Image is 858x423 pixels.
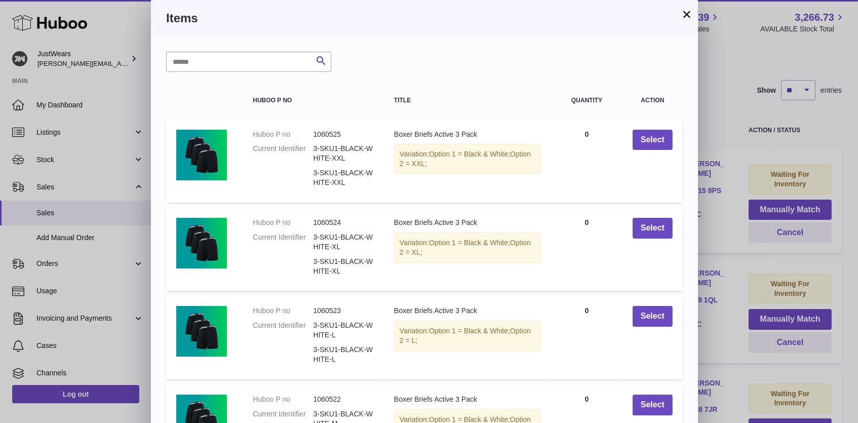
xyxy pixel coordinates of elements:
[253,130,313,139] dt: Huboo P no
[314,144,374,163] dd: 3-SKU1-BLACK-WHITE-XXL
[176,218,227,268] img: Boxer Briefs Active 3 Pack
[551,120,622,203] td: 0
[384,87,551,114] th: Title
[253,233,313,252] dt: Current Identifier
[622,87,683,114] th: Action
[429,239,510,247] span: Option 1 = Black & White;
[314,257,374,276] dd: 3-SKU1-BLACK-WHITE-XL
[400,239,531,256] span: Option 2 = XL;
[633,395,673,415] button: Select
[394,144,541,174] div: Variation:
[176,130,227,180] img: Boxer Briefs Active 3 Pack
[633,130,673,150] button: Select
[176,306,227,357] img: Boxer Briefs Active 3 Pack
[551,296,622,379] td: 0
[314,395,374,404] dd: 1060522
[253,395,313,404] dt: Huboo P no
[253,321,313,340] dt: Current Identifier
[314,168,374,187] dd: 3-SKU1-BLACK-WHITE-XXL
[394,395,541,404] div: Boxer Briefs Active 3 Pack
[394,218,541,227] div: Boxer Briefs Active 3 Pack
[394,306,541,316] div: Boxer Briefs Active 3 Pack
[681,8,693,20] button: ×
[314,345,374,364] dd: 3-SKU1-BLACK-WHITE-L
[551,87,622,114] th: Quantity
[314,321,374,340] dd: 3-SKU1-BLACK-WHITE-L
[394,321,541,351] div: Variation:
[314,130,374,139] dd: 1060525
[429,150,510,158] span: Option 1 = Black & White;
[394,233,541,263] div: Variation:
[429,327,510,335] span: Option 1 = Black & White;
[243,87,384,114] th: Huboo P no
[314,306,374,316] dd: 1060523
[314,218,374,227] dd: 1060524
[394,130,541,139] div: Boxer Briefs Active 3 Pack
[166,10,683,26] h3: Items
[314,233,374,252] dd: 3-SKU1-BLACK-WHITE-XL
[253,306,313,316] dt: Huboo P no
[253,144,313,163] dt: Current Identifier
[253,218,313,227] dt: Huboo P no
[633,218,673,239] button: Select
[551,208,622,291] td: 0
[633,306,673,327] button: Select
